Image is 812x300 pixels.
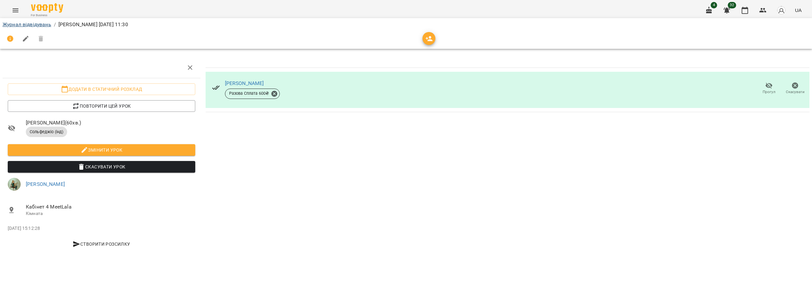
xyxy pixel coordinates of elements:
[54,21,56,28] li: /
[31,3,63,13] img: Voopty Logo
[225,89,280,99] div: Разова Сплата 600₴
[225,91,273,96] span: Разова Сплата 600 ₴
[13,163,190,171] span: Скасувати Урок
[8,3,23,18] button: Menu
[13,146,190,154] span: Змінити урок
[711,2,717,8] span: 4
[10,240,193,248] span: Створити розсилку
[8,238,195,250] button: Створити розсилку
[8,178,21,191] img: 8bcbaaccf72846abeb86127460cfead2.JPG
[3,21,809,28] nav: breadcrumb
[782,80,808,98] button: Скасувати
[8,161,195,173] button: Скасувати Урок
[13,85,190,93] span: Додати в статичний розклад
[795,7,802,14] span: UA
[3,21,51,27] a: Журнал відвідувань
[26,129,67,135] span: Сольфеджіо (інд)
[756,80,782,98] button: Прогул
[26,119,195,127] span: [PERSON_NAME] ( 60 хв. )
[792,4,804,16] button: UA
[8,144,195,156] button: Змінити урок
[225,80,264,86] a: [PERSON_NAME]
[728,2,736,8] span: 32
[763,89,776,95] span: Прогул
[31,13,63,17] span: For Business
[26,210,195,217] p: Кімната
[58,21,128,28] p: [PERSON_NAME] [DATE] 11:30
[26,203,195,211] span: Кабінет 4 MeetLala
[786,89,805,95] span: Скасувати
[8,225,195,232] p: [DATE] 15:12:28
[13,102,190,110] span: Повторити цей урок
[777,6,786,15] img: avatar_s.png
[8,100,195,112] button: Повторити цей урок
[8,83,195,95] button: Додати в статичний розклад
[26,181,65,187] a: [PERSON_NAME]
